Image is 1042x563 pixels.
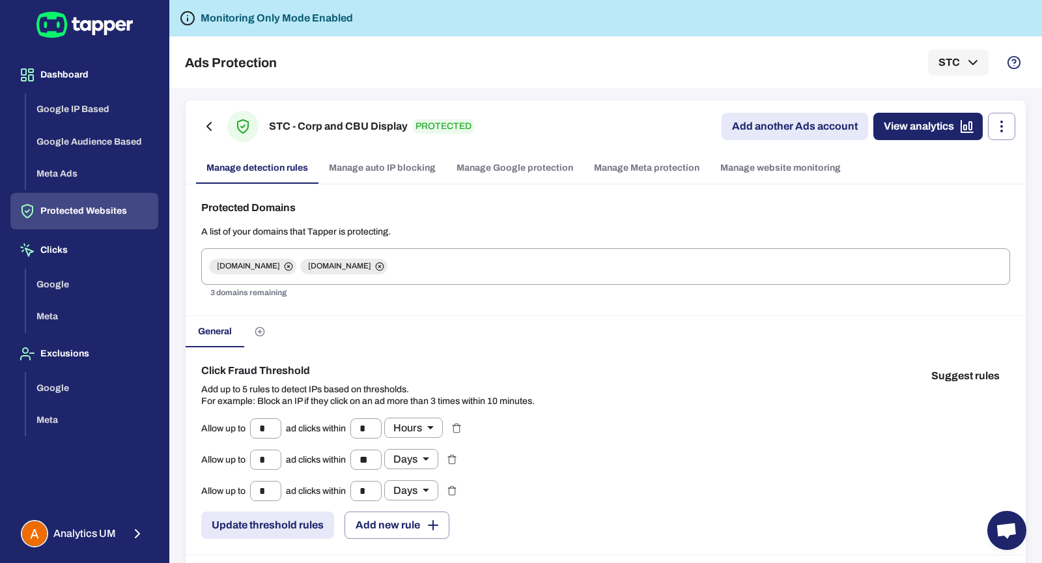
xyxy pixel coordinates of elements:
div: Days [384,449,438,469]
a: Manage detection rules [196,152,318,184]
button: Protected Websites [10,193,158,229]
button: STC [928,50,989,76]
a: Manage Google protection [446,152,584,184]
h5: Ads Protection [185,55,277,70]
a: Google IP Based [26,103,158,114]
p: Add up to 5 rules to detect IPs based on thresholds. For example: Block an IP if they click on an... [201,384,535,407]
h6: Monitoring Only Mode Enabled [201,10,353,26]
div: Allow up to ad clicks within [201,418,443,439]
button: Dashboard [10,57,158,93]
button: Meta Ads [26,158,158,190]
div: Days [384,480,438,500]
svg: Tapper is not blocking any fraudulent activity for this domain [180,10,195,26]
a: Google [26,278,158,289]
a: Manage website monitoring [710,152,851,184]
span: [DOMAIN_NAME] [300,261,379,272]
a: Add another Ads account [722,113,868,140]
a: Exclusions [10,347,158,358]
button: Google [26,268,158,301]
a: Clicks [10,244,158,255]
button: Exclusions [10,336,158,372]
button: Add new rule [345,512,449,539]
span: Analytics UM [53,527,116,540]
div: [DOMAIN_NAME] [209,259,296,274]
button: Meta [26,300,158,333]
h6: Protected Domains [201,200,1010,216]
a: Protected Websites [10,205,158,216]
button: Meta [26,404,158,437]
button: Clicks [10,232,158,268]
div: [DOMAIN_NAME] [300,259,387,274]
a: Meta [26,310,158,321]
a: Google Audience Based [26,135,158,146]
a: Google [26,381,158,392]
a: Meta [26,414,158,425]
div: Hours [384,418,443,438]
img: Analytics UM [22,521,47,546]
button: Google Audience Based [26,126,158,158]
button: Google IP Based [26,93,158,126]
a: Dashboard [10,68,158,79]
a: Manage auto IP blocking [318,152,446,184]
p: A list of your domains that Tapper is protecting. [201,226,1010,238]
button: Google [26,372,158,405]
button: Update threshold rules [201,512,334,539]
button: Create custom rules for another ad account [244,316,275,347]
button: Analytics UMAnalytics UM [10,515,158,553]
a: Open chat [987,511,1026,550]
div: Allow up to ad clicks within [201,449,438,470]
span: [DOMAIN_NAME] [209,261,288,272]
div: Allow up to ad clicks within [201,480,438,501]
button: Suggest rules [921,363,1010,389]
h6: STC - Corp and CBU Display [269,119,408,134]
a: Meta Ads [26,167,158,179]
a: View analytics [873,113,983,140]
h6: Click Fraud Threshold [201,363,535,379]
a: Manage Meta protection [584,152,710,184]
p: 3 domains remaining [210,287,1001,300]
p: PROTECTED [413,119,474,134]
span: General [198,326,232,338]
